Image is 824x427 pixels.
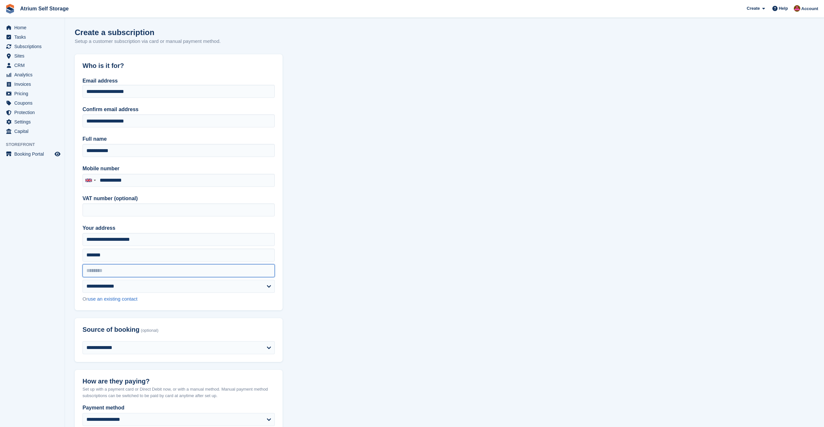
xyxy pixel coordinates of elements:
[14,61,53,70] span: CRM
[14,23,53,32] span: Home
[794,5,800,12] img: Mark Rhodes
[14,32,53,42] span: Tasks
[82,135,275,143] label: Full name
[3,89,61,98] a: menu
[14,98,53,108] span: Coupons
[6,141,65,148] span: Storefront
[3,23,61,32] a: menu
[82,404,275,412] label: Payment method
[3,51,61,60] a: menu
[14,127,53,136] span: Capital
[3,149,61,159] a: menu
[3,70,61,79] a: menu
[18,3,71,14] a: Atrium Self Storage
[3,61,61,70] a: menu
[82,62,275,70] h2: Who is it for?
[82,326,140,333] span: Source of booking
[82,378,275,385] h2: How are they paying?
[3,127,61,136] a: menu
[54,150,61,158] a: Preview store
[141,328,158,333] span: (optional)
[14,89,53,98] span: Pricing
[14,42,53,51] span: Subscriptions
[88,296,138,302] a: use an existing contact
[14,70,53,79] span: Analytics
[82,106,275,113] label: Confirm email address
[14,149,53,159] span: Booking Portal
[75,38,221,45] p: Setup a customer subscription via card or manual payment method.
[82,165,275,173] label: Mobile number
[82,78,118,84] label: Email address
[747,5,760,12] span: Create
[14,108,53,117] span: Protection
[3,98,61,108] a: menu
[3,42,61,51] a: menu
[3,108,61,117] a: menu
[82,295,275,303] div: Or
[82,195,275,202] label: VAT number (optional)
[14,80,53,89] span: Invoices
[5,4,15,14] img: stora-icon-8386f47178a22dfd0bd8f6a31ec36ba5ce8667c1dd55bd0f319d3a0aa187defe.svg
[801,6,818,12] span: Account
[82,386,275,399] p: Set up with a payment card or Direct Debit now, or with a manual method. Manual payment method su...
[779,5,788,12] span: Help
[14,51,53,60] span: Sites
[75,28,154,37] h1: Create a subscription
[3,117,61,126] a: menu
[3,80,61,89] a: menu
[83,174,98,187] div: United Kingdom: +44
[14,117,53,126] span: Settings
[82,224,275,232] label: Your address
[3,32,61,42] a: menu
